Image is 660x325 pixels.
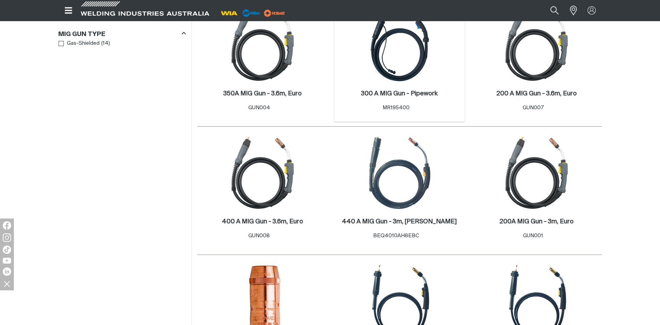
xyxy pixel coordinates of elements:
span: GUN001 [523,233,543,238]
h2: 200 A MIG Gun - 3.6m, Euro [496,91,577,97]
img: 440 A MIG Gun - 3m, Bernard [362,136,437,210]
span: GUN008 [248,233,270,238]
span: GUN004 [248,105,270,110]
a: 200A MIG Gun - 3m, Euro [499,218,574,226]
h2: 400 A MIG Gun - 3.6m, Euro [222,219,303,225]
span: Gas-Shielded [67,40,100,48]
img: LinkedIn [3,267,11,276]
span: ( 14 ) [101,40,110,48]
a: Gas-Shielded [59,39,100,48]
a: 400 A MIG Gun - 3.6m, Euro [222,218,303,226]
h2: 200A MIG Gun - 3m, Euro [499,219,574,225]
span: GUN007 [523,105,544,110]
img: YouTube [3,258,11,264]
img: 200 A MIG Gun - 3.6m, Euro [499,8,574,82]
div: MIG Gun Type [58,29,186,39]
h2: 300 A MIG Gun - Pipework [361,91,438,97]
a: 440 A MIG Gun - 3m, [PERSON_NAME] [342,218,457,226]
a: 300 A MIG Gun - Pipework [361,90,438,98]
span: MR195400 [383,105,410,110]
h3: MIG Gun Type [58,31,105,39]
a: miller [262,10,287,16]
h2: 440 A MIG Gun - 3m, [PERSON_NAME] [342,219,457,225]
ul: MIG Gun Type [59,39,186,48]
img: hide socials [1,278,13,290]
img: 200A MIG Gun - 3m, Euro [499,136,574,210]
a: 200 A MIG Gun - 3.6m, Euro [496,90,577,98]
img: miller [262,8,287,18]
span: BEQ4010AH8EBC [373,233,419,238]
img: Facebook [3,221,11,230]
img: TikTok [3,246,11,254]
input: Product name or item number... [534,3,566,18]
h2: 350A MIG Gun - 3.6m, Euro [223,91,302,97]
img: 300 A MIG Gun - Pipework [362,8,437,82]
a: 350A MIG Gun - 3.6m, Euro [223,90,302,98]
img: Instagram [3,233,11,242]
img: 350A MIG Gun - 3.6m, Euro [225,8,300,82]
button: Search products [543,3,566,18]
img: 400 A MIG Gun - 3.6m, Euro [225,136,300,210]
